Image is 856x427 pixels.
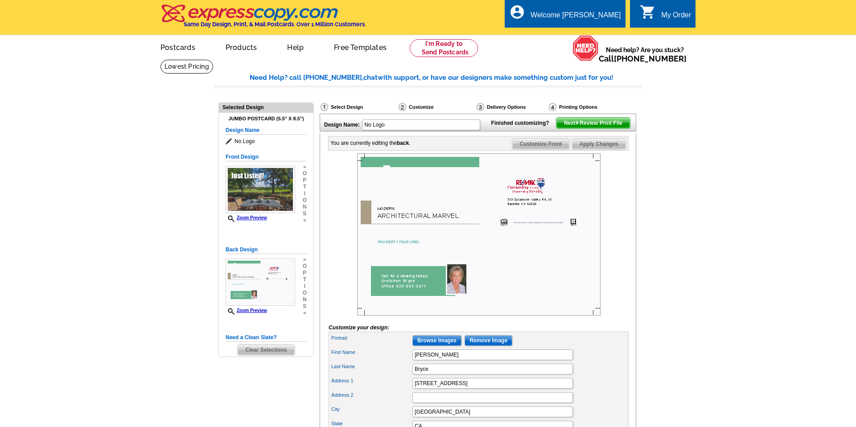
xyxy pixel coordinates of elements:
[160,11,366,28] a: Same Day Design, Print, & Mail Postcards. Over 1 Million Customers.
[303,256,307,263] span: »
[412,335,461,346] input: Browse Images
[303,177,307,184] span: p
[226,259,295,306] img: Z18890672_00001_2.jpg
[531,11,621,24] div: Welcome [PERSON_NAME]
[226,308,267,313] a: Zoom Preview
[398,103,476,114] div: Customize
[211,36,272,57] a: Products
[303,164,307,170] span: »
[303,210,307,217] span: s
[226,166,295,213] img: Z18890672_00001_1.jpg
[184,21,366,28] h4: Same Day Design, Print, & Mail Postcards. Over 1 Million Customers.
[549,103,556,111] img: Printing Options & Summary
[397,140,409,146] b: back
[303,217,307,224] span: »
[640,10,691,21] a: shopping_cart My Order
[303,276,307,283] span: t
[491,120,555,126] strong: Finished customizing?
[599,45,691,63] span: Need help? Are you stuck?
[303,204,307,210] span: n
[363,74,378,82] span: chat
[303,197,307,204] span: o
[303,283,307,290] span: i
[320,103,398,114] div: Select Design
[303,290,307,296] span: o
[329,324,389,331] i: Customize your design:
[399,103,406,111] img: Customize
[226,333,307,342] h5: Need a Clean Slate?
[226,116,307,122] h4: Jumbo Postcard (5.5" x 8.5")
[219,103,313,111] div: Selected Design
[661,11,691,24] div: My Order
[572,35,599,61] img: help
[640,4,656,20] i: shopping_cart
[320,36,401,57] a: Free Templates
[238,345,294,355] span: Clear Selections
[331,391,412,399] label: Address 2
[330,139,411,147] div: You are currently editing the .
[303,170,307,177] span: o
[476,103,548,111] div: Delivery Options
[357,153,601,316] img: Z18890672_00001_2.jpg
[303,303,307,310] span: s
[556,118,630,128] span: Next Review Print File
[303,296,307,303] span: n
[303,263,307,270] span: o
[226,246,307,254] h5: Back Design
[512,139,570,149] span: Customize Front
[509,4,525,20] i: account_circle
[331,363,412,370] label: Last Name
[331,334,412,342] label: Portrait
[331,349,412,356] label: First Name
[303,184,307,190] span: t
[548,103,627,111] div: Printing Options
[599,54,687,63] span: Call
[250,73,642,83] div: Need Help? call [PHONE_NUMBER], with support, or have our designers make something custom just fo...
[477,103,484,111] img: Delivery Options
[465,335,512,346] input: Remove Image
[731,399,856,427] iframe: LiveChat chat widget
[614,54,687,63] a: [PHONE_NUMBER]
[331,406,412,413] label: City
[273,36,318,57] a: Help
[303,270,307,276] span: p
[331,377,412,385] label: Address 1
[324,122,360,128] strong: Design Name:
[321,103,328,111] img: Select Design
[226,215,267,220] a: Zoom Preview
[226,153,307,161] h5: Front Design
[576,121,580,125] img: button-next-arrow-white.png
[303,310,307,316] span: »
[572,139,626,149] span: Apply Changes
[226,126,307,135] h5: Design Name
[303,190,307,197] span: i
[226,137,307,146] span: No Logo
[146,36,210,57] a: Postcards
